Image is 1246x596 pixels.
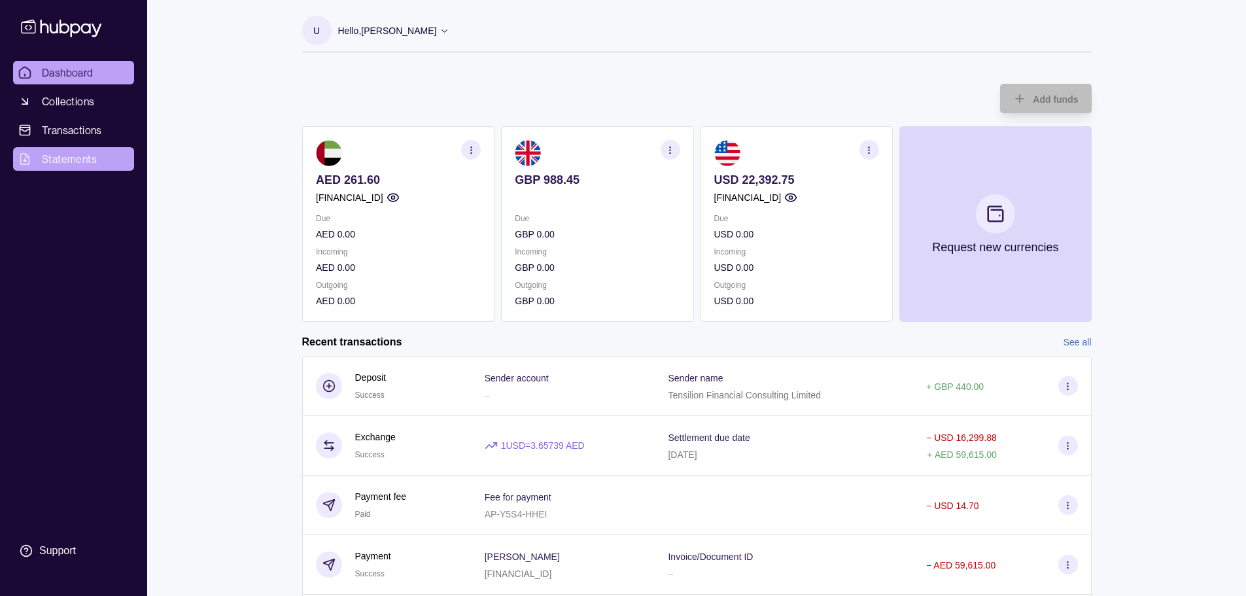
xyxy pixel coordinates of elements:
a: Collections [13,90,134,113]
p: + AED 59,615.00 [927,449,997,460]
p: − USD 14.70 [926,500,979,511]
a: Transactions [13,118,134,142]
p: Payment fee [355,489,407,504]
button: Request new currencies [899,126,1091,322]
p: Tensilion Financial Consulting Limited [668,390,820,400]
span: Success [355,450,385,459]
h2: Recent transactions [302,335,402,349]
a: Dashboard [13,61,134,84]
p: 1 USD = 3.65739 AED [501,438,585,453]
p: [PERSON_NAME] [485,552,560,562]
p: GBP 0.00 [515,227,680,241]
p: Outgoing [515,278,680,292]
span: Paid [355,510,371,519]
p: Fee for payment [485,492,551,502]
p: USD 0.00 [714,260,878,275]
p: [FINANCIAL_ID] [714,190,781,205]
p: – [485,390,490,400]
p: Settlement due date [668,432,750,443]
p: – [668,569,673,579]
p: [FINANCIAL_ID] [485,569,552,579]
a: See all [1064,335,1092,349]
p: Outgoing [714,278,878,292]
p: Hello, [PERSON_NAME] [338,24,437,38]
img: us [714,140,740,166]
p: Deposit [355,370,386,385]
p: USD 0.00 [714,227,878,241]
p: Incoming [316,245,481,259]
p: − USD 16,299.88 [926,432,997,443]
p: AED 0.00 [316,260,481,275]
p: Outgoing [316,278,481,292]
p: [FINANCIAL_ID] [316,190,383,205]
p: AED 261.60 [316,173,481,187]
a: Support [13,537,134,565]
img: gb [515,140,541,166]
span: Add funds [1033,94,1078,105]
p: Sender account [485,373,549,383]
p: − AED 59,615.00 [926,560,995,570]
a: Statements [13,147,134,171]
p: Sender name [668,373,723,383]
p: Due [316,211,481,226]
p: Request new currencies [932,240,1058,254]
p: Invoice/Document ID [668,552,753,562]
span: Dashboard [42,65,94,80]
p: Incoming [515,245,680,259]
p: GBP 0.00 [515,294,680,308]
p: GBP 0.00 [515,260,680,275]
p: U [313,24,320,38]
p: [DATE] [668,449,697,460]
img: ae [316,140,342,166]
p: Due [515,211,680,226]
p: AP-Y5S4-HHEI [485,509,547,519]
p: USD 22,392.75 [714,173,878,187]
span: Success [355,569,385,578]
p: + GBP 440.00 [926,381,984,392]
p: Payment [355,549,391,563]
p: AED 0.00 [316,294,481,308]
p: Due [714,211,878,226]
p: USD 0.00 [714,294,878,308]
p: AED 0.00 [316,227,481,241]
span: Transactions [42,122,102,138]
div: Support [39,544,76,558]
p: GBP 988.45 [515,173,680,187]
p: Exchange [355,430,396,444]
span: Statements [42,151,97,167]
button: Add funds [1000,84,1091,113]
p: Incoming [714,245,878,259]
span: Success [355,391,385,400]
span: Collections [42,94,94,109]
